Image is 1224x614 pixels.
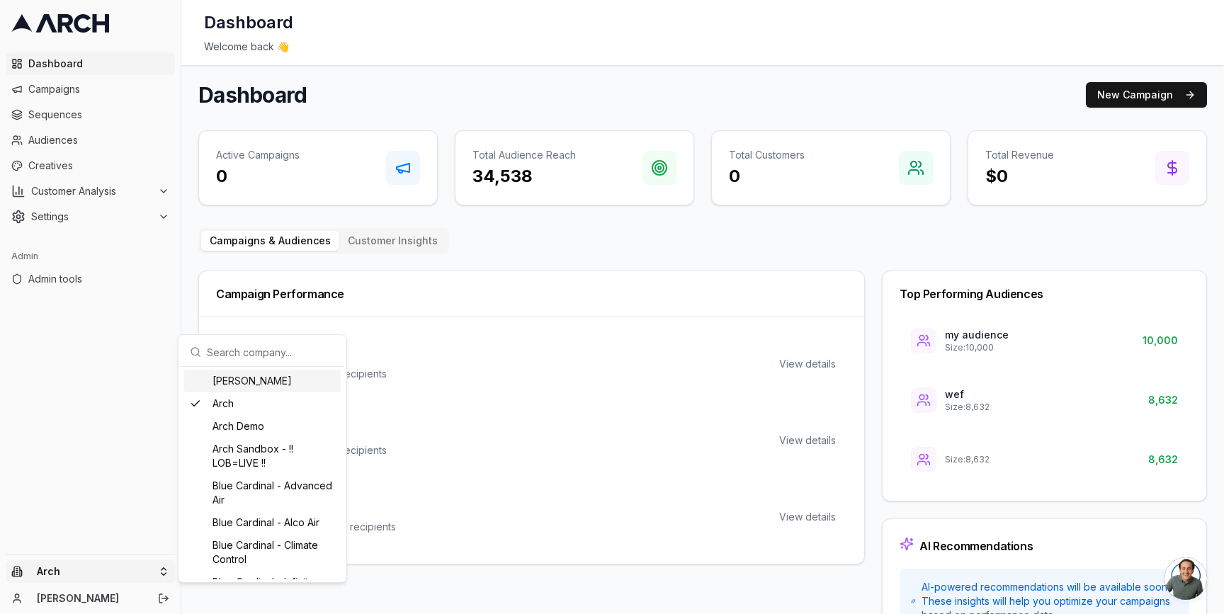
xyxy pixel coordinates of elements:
div: Blue Cardinal - Infinity [US_STATE] Air [184,571,341,608]
div: Arch Sandbox - !! LOB=LIVE !! [184,438,341,474]
div: Suggestions [181,367,344,579]
div: Blue Cardinal - Advanced Air [184,474,341,511]
div: Arch [184,392,341,415]
input: Search company... [207,338,335,366]
div: Blue Cardinal - Climate Control [184,534,341,571]
div: Blue Cardinal - Alco Air [184,511,341,534]
div: [PERSON_NAME] [184,370,341,392]
div: Arch Demo [184,415,341,438]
